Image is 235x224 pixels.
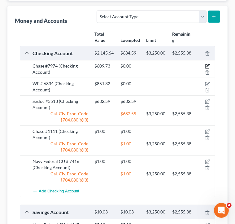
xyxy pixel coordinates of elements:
[29,158,91,171] div: Navy Federal CU # 7416 (Checking Account)
[91,128,117,134] div: $1.00
[169,171,195,177] div: $2,555.38
[169,141,195,147] div: $2,555.38
[117,171,143,177] div: $1.00
[117,111,143,117] div: $682.59
[29,63,91,75] div: Chase #7974 (Checking Account)
[91,209,117,215] div: $10.03
[29,111,91,123] div: Cal. Civ. Proc. Code §704.080(b)(3)
[29,171,91,183] div: Cal. Civ. Proc. Code §704.080(b)(3)
[214,203,229,218] iframe: Intercom live chat
[91,50,117,56] div: $2,145.64
[120,37,140,43] strong: Exempted
[117,98,143,104] div: $682.59
[117,128,143,134] div: $1.00
[91,98,117,104] div: $682.59
[39,189,79,194] span: Add Checking Account
[29,81,91,93] div: WF # 6334 (Checking Account)
[143,50,169,56] div: $3,250.00
[143,209,169,215] div: $3,250.00
[91,63,117,69] div: $609.73
[143,141,169,147] div: $3,250.00
[29,50,91,56] div: Checking Account
[29,98,91,111] div: Sesloc #3513 (Checking Account)
[117,209,143,215] div: $10.03
[169,209,195,215] div: $2,555.38
[91,81,117,87] div: $851.32
[33,186,79,197] button: Add Checking Account
[227,203,232,208] span: 4
[169,111,195,117] div: $2,555.38
[146,37,156,43] strong: Limit
[117,158,143,165] div: $1.00
[91,158,117,165] div: $1.00
[117,141,143,147] div: $1.00
[29,209,91,215] div: Savings Account
[29,128,91,141] div: Chase #1111 (Checking Account)
[117,63,143,69] div: $0.00
[143,171,169,177] div: $3,250.00
[94,31,105,43] strong: Total Value
[15,17,67,24] div: Money and Accounts
[117,81,143,87] div: $0.00
[117,50,143,56] div: $684.59
[169,50,195,56] div: $2,555.38
[143,111,169,117] div: $3,250.00
[172,31,190,43] strong: Remaining
[29,141,91,153] div: Cal. Civ. Proc. Code §704.080(b)(3)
